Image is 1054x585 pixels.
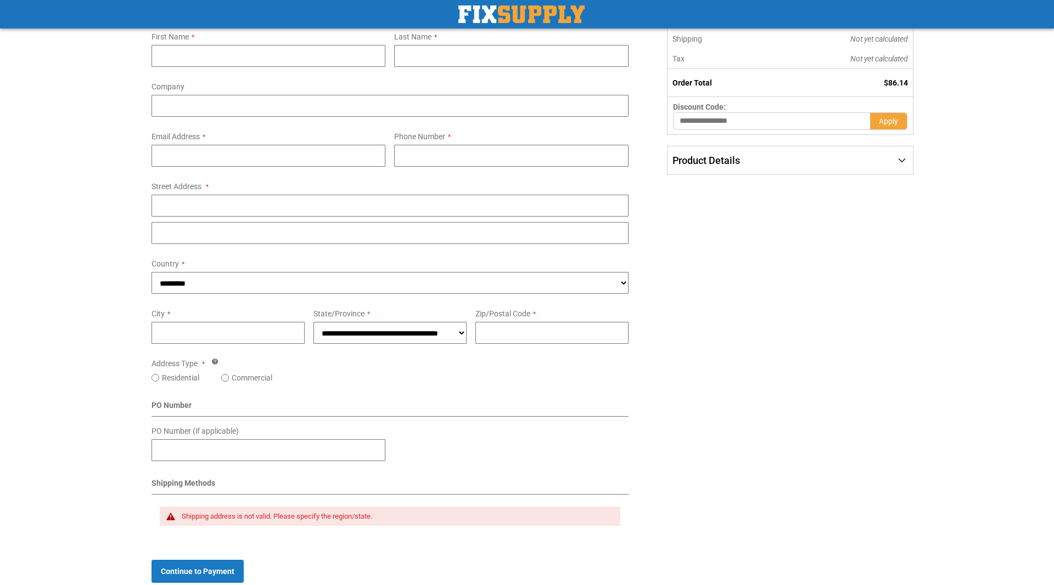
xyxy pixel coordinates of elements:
[232,372,272,383] label: Commercial
[152,132,200,141] span: Email Address
[394,132,445,141] span: Phone Number
[152,359,198,368] span: Address Type
[152,560,244,583] button: Continue to Payment
[182,512,609,521] div: Shipping address is not valid. Please specify the region/state.
[667,49,776,69] th: Tax
[850,54,908,63] span: Not yet calculated
[458,5,585,23] img: Fix Industrial Supply
[458,5,585,23] a: store logo
[152,478,629,495] div: Shipping Methods
[152,32,189,41] span: First Name
[672,35,702,43] span: Shipping
[879,117,898,126] span: Apply
[313,309,365,318] span: State/Province
[475,309,530,318] span: Zip/Postal Code
[884,78,908,87] span: $86.14
[673,103,726,111] span: Discount Code:
[672,155,740,166] span: Product Details
[161,567,234,576] span: Continue to Payment
[152,427,239,435] span: PO Number (if applicable)
[152,400,629,417] div: PO Number
[152,259,179,268] span: Country
[152,182,201,191] span: Street Address
[152,82,184,91] span: Company
[152,309,165,318] span: City
[850,35,908,43] span: Not yet calculated
[672,78,712,87] strong: Order Total
[394,32,431,41] span: Last Name
[870,112,907,130] button: Apply
[162,372,199,383] label: Residential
